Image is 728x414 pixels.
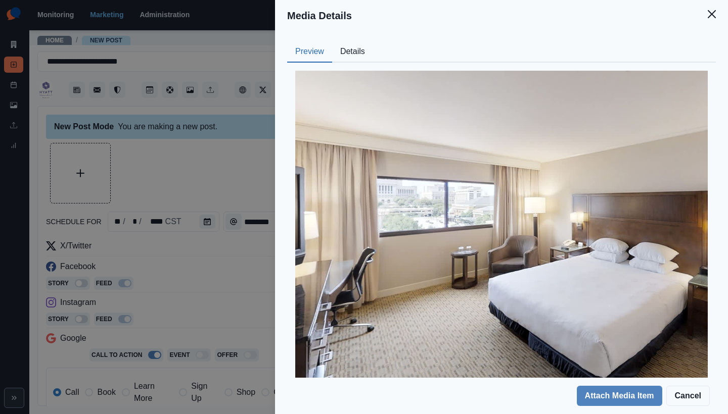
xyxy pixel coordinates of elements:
[295,71,708,400] img: aim7afdcja9imfhjklr6
[666,386,710,406] button: Cancel
[332,41,373,63] button: Details
[577,386,662,406] button: Attach Media Item
[702,4,722,24] button: Close
[287,41,332,63] button: Preview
